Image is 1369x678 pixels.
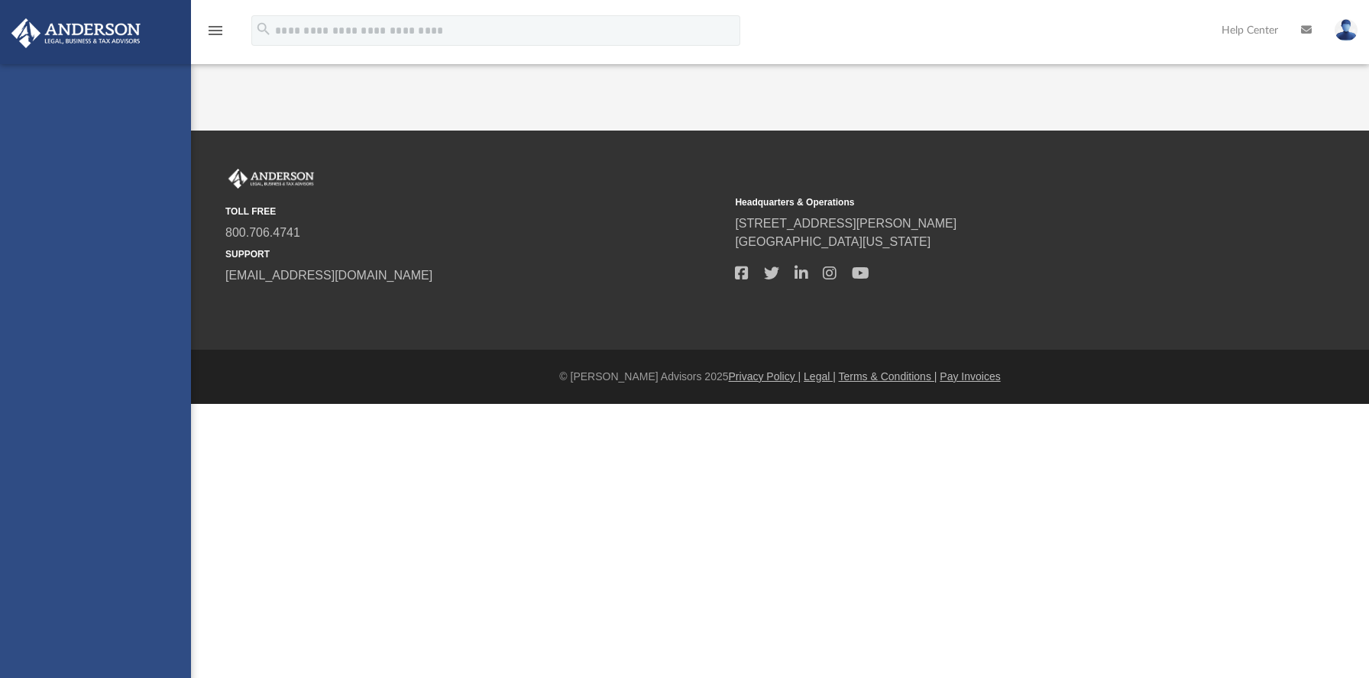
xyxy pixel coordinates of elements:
a: Pay Invoices [940,370,1000,383]
small: SUPPORT [225,247,724,261]
a: [STREET_ADDRESS][PERSON_NAME] [735,217,956,230]
a: [EMAIL_ADDRESS][DOMAIN_NAME] [225,269,432,282]
i: menu [206,21,225,40]
div: © [PERSON_NAME] Advisors 2025 [191,369,1369,385]
a: Privacy Policy | [729,370,801,383]
a: 800.706.4741 [225,226,300,239]
a: Terms & Conditions | [839,370,937,383]
a: Legal | [804,370,836,383]
a: [GEOGRAPHIC_DATA][US_STATE] [735,235,930,248]
a: menu [206,29,225,40]
img: Anderson Advisors Platinum Portal [225,169,317,189]
img: User Pic [1335,19,1358,41]
small: TOLL FREE [225,205,724,218]
i: search [255,21,272,37]
img: Anderson Advisors Platinum Portal [7,18,145,48]
small: Headquarters & Operations [735,195,1234,209]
